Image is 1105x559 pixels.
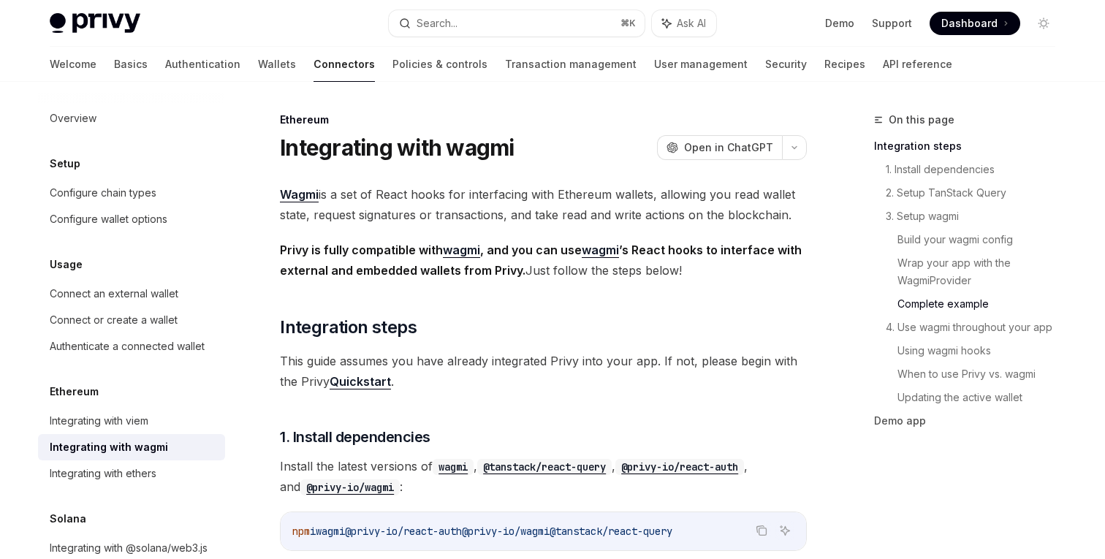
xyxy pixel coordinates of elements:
[50,184,156,202] div: Configure chain types
[1032,12,1055,35] button: Toggle dark mode
[654,47,748,82] a: User management
[114,47,148,82] a: Basics
[417,15,457,32] div: Search...
[50,47,96,82] a: Welcome
[300,479,400,494] a: @privy-io/wagmi
[50,510,86,528] h5: Solana
[50,465,156,482] div: Integrating with ethers
[874,134,1067,158] a: Integration steps
[38,206,225,232] a: Configure wallet options
[443,243,480,258] a: wagmi
[280,456,807,497] span: Install the latest versions of , , , and :
[930,12,1020,35] a: Dashboard
[889,111,954,129] span: On this page
[550,525,672,538] span: @tanstack/react-query
[886,316,1067,339] a: 4. Use wagmi throughout your app
[258,47,296,82] a: Wallets
[684,140,773,155] span: Open in ChatGPT
[897,386,1067,409] a: Updating the active wallet
[752,521,771,540] button: Copy the contents from the code block
[280,134,514,161] h1: Integrating with wagmi
[38,408,225,434] a: Integrating with viem
[677,16,706,31] span: Ask AI
[280,351,807,392] span: This guide assumes you have already integrated Privy into your app. If not, please begin with the...
[165,47,240,82] a: Authentication
[50,285,178,303] div: Connect an external wallet
[825,16,854,31] a: Demo
[38,333,225,360] a: Authenticate a connected wallet
[824,47,865,82] a: Recipes
[897,251,1067,292] a: Wrap your app with the WagmiProvider
[615,459,744,475] code: @privy-io/react-auth
[582,243,619,258] a: wagmi
[505,47,637,82] a: Transaction management
[38,180,225,206] a: Configure chain types
[50,155,80,172] h5: Setup
[314,47,375,82] a: Connectors
[652,10,716,37] button: Ask AI
[897,362,1067,386] a: When to use Privy vs. wagmi
[280,187,319,202] a: Wagmi
[345,525,462,538] span: @privy-io/react-auth
[280,316,417,339] span: Integration steps
[477,459,612,475] code: @tanstack/react-query
[50,311,178,329] div: Connect or create a wallet
[872,16,912,31] a: Support
[38,434,225,460] a: Integrating with wagmi
[462,525,550,538] span: @privy-io/wagmi
[389,10,645,37] button: Search...⌘K
[330,374,391,389] a: Quickstart
[280,113,807,127] div: Ethereum
[50,13,140,34] img: light logo
[657,135,782,160] button: Open in ChatGPT
[477,459,612,474] a: @tanstack/react-query
[765,47,807,82] a: Security
[886,205,1067,228] a: 3. Setup wagmi
[280,243,802,278] strong: Privy is fully compatible with , and you can use ’s React hooks to interface with external and em...
[50,412,148,430] div: Integrating with viem
[897,292,1067,316] a: Complete example
[615,459,744,474] a: @privy-io/react-auth
[941,16,998,31] span: Dashboard
[50,256,83,273] h5: Usage
[300,479,400,495] code: @privy-io/wagmi
[897,228,1067,251] a: Build your wagmi config
[310,525,316,538] span: i
[620,18,636,29] span: ⌘ K
[50,110,96,127] div: Overview
[38,105,225,132] a: Overview
[433,459,474,474] a: wagmi
[38,460,225,487] a: Integrating with ethers
[874,409,1067,433] a: Demo app
[886,158,1067,181] a: 1. Install dependencies
[292,525,310,538] span: npm
[38,281,225,307] a: Connect an external wallet
[38,307,225,333] a: Connect or create a wallet
[280,240,807,281] span: Just follow the steps below!
[392,47,487,82] a: Policies & controls
[316,525,345,538] span: wagmi
[280,427,430,447] span: 1. Install dependencies
[280,184,807,225] span: is a set of React hooks for interfacing with Ethereum wallets, allowing you read wallet state, re...
[50,539,208,557] div: Integrating with @solana/web3.js
[433,459,474,475] code: wagmi
[50,438,168,456] div: Integrating with wagmi
[897,339,1067,362] a: Using wagmi hooks
[50,383,99,400] h5: Ethereum
[50,338,205,355] div: Authenticate a connected wallet
[886,181,1067,205] a: 2. Setup TanStack Query
[50,210,167,228] div: Configure wallet options
[883,47,952,82] a: API reference
[775,521,794,540] button: Ask AI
